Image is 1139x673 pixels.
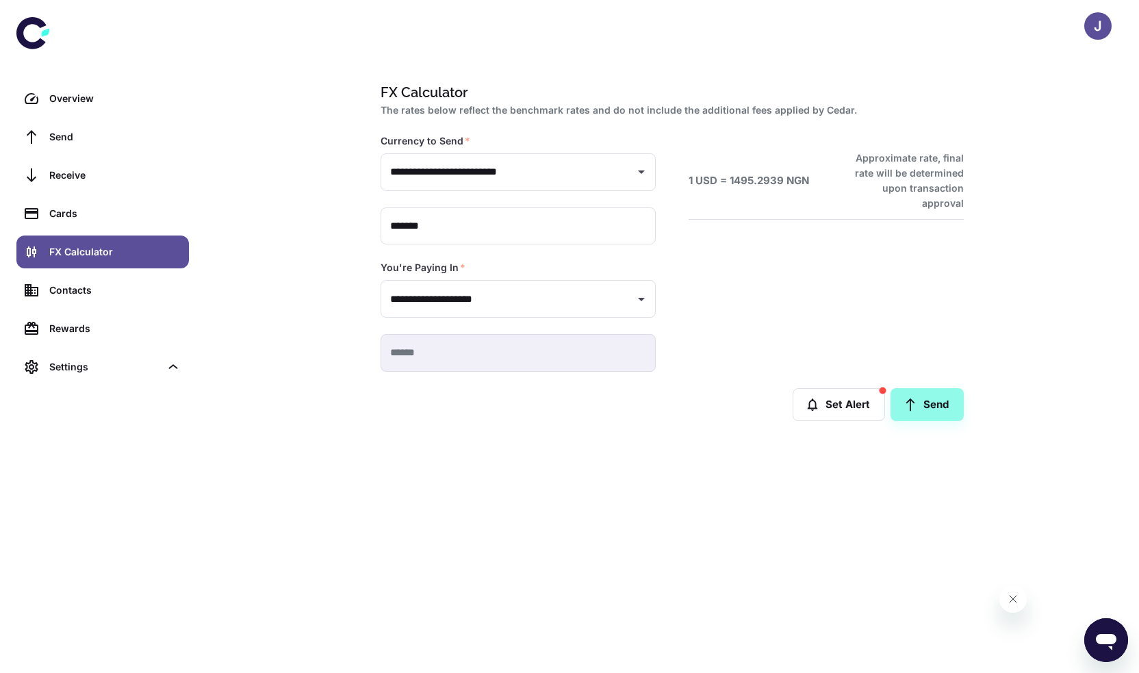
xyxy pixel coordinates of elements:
[16,274,189,307] a: Contacts
[16,351,189,383] div: Settings
[381,261,465,275] label: You're Paying In
[16,236,189,268] a: FX Calculator
[16,197,189,230] a: Cards
[16,159,189,192] a: Receive
[49,206,181,221] div: Cards
[689,173,809,189] h6: 1 USD = 1495.2939 NGN
[49,359,160,374] div: Settings
[49,168,181,183] div: Receive
[49,91,181,106] div: Overview
[840,151,964,211] h6: Approximate rate, final rate will be determined upon transaction approval
[49,283,181,298] div: Contacts
[1084,618,1128,662] iframe: Button to launch messaging window
[891,388,964,421] a: Send
[8,10,99,21] span: Hi. Need any help?
[1084,12,1112,40] button: J
[16,312,189,345] a: Rewards
[381,82,958,103] h1: FX Calculator
[381,134,470,148] label: Currency to Send
[16,82,189,115] a: Overview
[793,388,885,421] button: Set Alert
[49,129,181,144] div: Send
[632,290,651,309] button: Open
[632,162,651,181] button: Open
[999,585,1027,613] iframe: Close message
[49,244,181,259] div: FX Calculator
[49,321,181,336] div: Rewards
[16,120,189,153] a: Send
